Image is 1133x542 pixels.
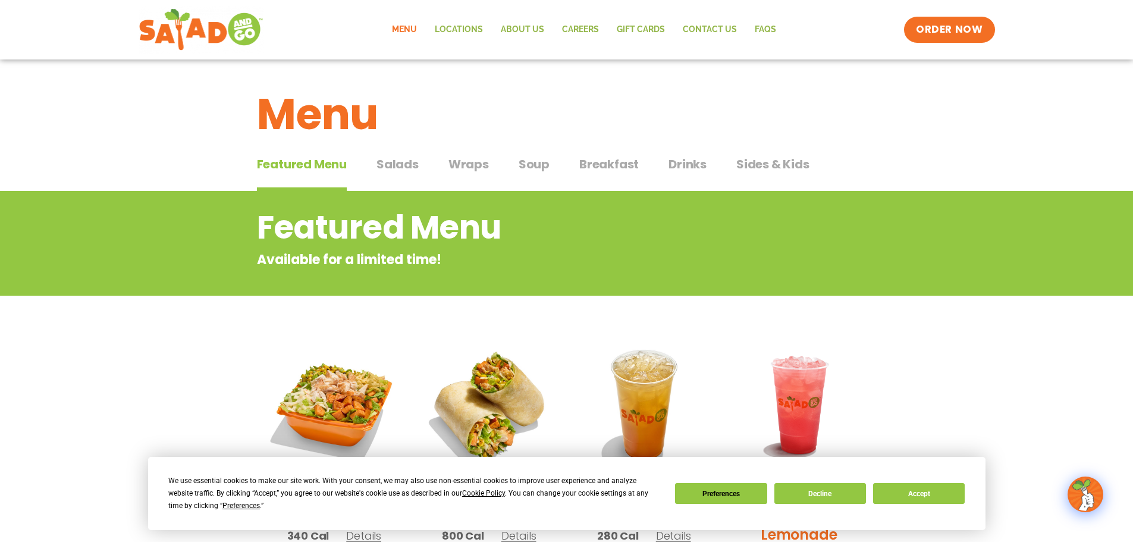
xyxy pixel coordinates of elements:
[675,483,767,504] button: Preferences
[904,17,994,43] a: ORDER NOW
[376,155,419,173] span: Salads
[736,155,809,173] span: Sides & Kids
[608,16,674,43] a: GIFT CARDS
[1069,478,1102,511] img: wpChatIcon
[257,155,347,173] span: Featured Menu
[266,336,403,474] img: Product photo for Southwest Harvest Salad
[492,16,553,43] a: About Us
[519,155,550,173] span: Soup
[916,23,983,37] span: ORDER NOW
[730,336,868,474] img: Product photo for Blackberry Bramble Lemonade
[257,250,781,270] p: Available for a limited time!
[774,483,866,504] button: Decline
[873,483,965,504] button: Accept
[674,16,746,43] a: Contact Us
[383,16,785,43] nav: Menu
[222,502,260,510] span: Preferences
[462,489,505,497] span: Cookie Policy
[579,155,639,173] span: Breakfast
[257,82,877,146] h1: Menu
[746,16,785,43] a: FAQs
[426,16,492,43] a: Locations
[420,336,558,474] img: Product photo for Southwest Harvest Wrap
[257,151,877,192] div: Tabbed content
[448,155,489,173] span: Wraps
[168,475,661,512] div: We use essential cookies to make our site work. With your consent, we may also use non-essential ...
[257,203,781,252] h2: Featured Menu
[148,457,986,530] div: Cookie Consent Prompt
[553,16,608,43] a: Careers
[139,6,264,54] img: new-SAG-logo-768×292
[668,155,707,173] span: Drinks
[576,336,713,474] img: Product photo for Apple Cider Lemonade
[383,16,426,43] a: Menu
